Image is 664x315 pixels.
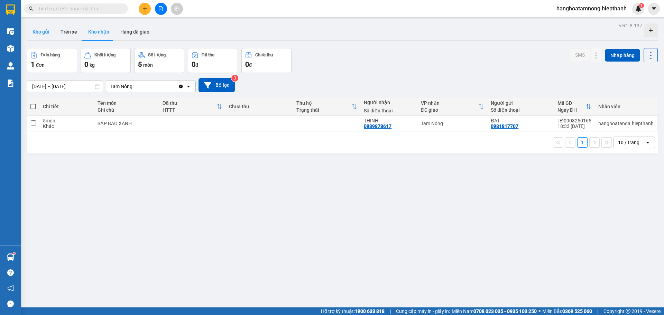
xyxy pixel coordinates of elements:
span: món [143,62,153,68]
input: Select a date range. [27,81,103,92]
div: Ghi chú [98,107,156,113]
svg: open [186,84,191,89]
div: Thu hộ [296,100,351,106]
button: SMS [570,49,590,61]
img: logo-vxr [6,4,15,15]
strong: 0369 525 060 [562,308,592,314]
button: aim [171,3,183,15]
span: notification [7,285,14,291]
div: 0939878617 [364,123,391,129]
div: Đơn hàng [41,53,60,57]
span: search [29,6,34,11]
div: Tên món [98,100,156,106]
div: Chưa thu [229,104,289,109]
span: Miền Bắc [542,307,592,315]
button: Hàng đã giao [115,24,155,40]
span: 1 [640,3,643,8]
input: Selected Tam Nông. [133,83,134,90]
div: ĐẠT [491,118,551,123]
div: Trạng thái [296,107,351,113]
button: Số lượng5món [134,48,184,73]
div: VP nhận [421,100,478,106]
button: Khối lượng0kg [81,48,131,73]
div: HTTT [163,107,217,113]
span: đ [249,62,252,68]
img: icon-new-feature [635,6,642,12]
svg: open [645,140,651,145]
img: warehouse-icon [7,28,14,35]
span: copyright [626,309,630,314]
div: Đã thu [202,53,214,57]
button: Đơn hàng1đơn [27,48,77,73]
strong: 1900 633 818 [355,308,385,314]
div: Người gửi [491,100,551,106]
span: caret-down [651,6,657,12]
span: Cung cấp máy in - giấy in: [396,307,450,315]
div: Số điện thoại [491,107,551,113]
div: Khác [43,123,91,129]
img: warehouse-icon [7,253,14,261]
div: THỊNH [364,118,414,123]
div: Số lượng [148,53,166,57]
div: Tạo kho hàng mới [644,24,658,37]
div: Người nhận [364,100,414,105]
div: Tam Nông [421,121,484,126]
div: Đã thu [163,100,217,106]
th: Toggle SortBy [554,98,595,116]
span: Hỗ trợ kỹ thuật: [321,307,385,315]
div: 18:33 [DATE] [557,123,591,129]
span: 1 [31,60,35,68]
div: hanghoatanda.hiepthanh [598,121,654,126]
span: kg [90,62,95,68]
button: Bộ lọc [199,78,235,92]
img: solution-icon [7,80,14,87]
button: caret-down [648,3,660,15]
th: Toggle SortBy [417,98,487,116]
button: Trên xe [55,24,83,40]
div: Tam Nông [110,83,132,90]
span: file-add [158,6,163,11]
span: 5 [138,60,142,68]
span: Miền Nam [452,307,537,315]
div: 10 / trang [618,139,639,146]
span: 0 [192,60,195,68]
div: Mã GD [557,100,586,106]
span: message [7,300,14,307]
span: aim [174,6,179,11]
svg: Clear value [178,84,184,89]
button: 1 [577,137,588,148]
button: Chưa thu0đ [241,48,292,73]
span: đơn [36,62,45,68]
button: Đã thu0đ [188,48,238,73]
img: warehouse-icon [7,62,14,70]
div: Ngày ĐH [557,107,586,113]
span: 0 [84,60,88,68]
button: plus [139,3,151,15]
div: TĐ0908250165 [557,118,591,123]
input: Tìm tên, số ĐT hoặc mã đơn [38,5,120,12]
div: Số điện thoại [364,108,414,113]
span: 0 [245,60,249,68]
div: 0981817707 [491,123,518,129]
span: đ [195,62,198,68]
div: Khối lượng [94,53,116,57]
th: Toggle SortBy [159,98,226,116]
div: Chi tiết [43,104,91,109]
div: Nhân viên [598,104,654,109]
span: | [390,307,391,315]
sup: 1 [13,252,15,254]
div: 5 món [43,118,91,123]
span: plus [142,6,147,11]
div: ver 1.8.137 [619,22,642,29]
strong: 0708 023 035 - 0935 103 250 [473,308,537,314]
span: hanghoatamnong.hiepthanh [551,4,632,13]
div: Chưa thu [255,53,273,57]
div: SẮP BAO XANH [98,121,156,126]
th: Toggle SortBy [293,98,360,116]
span: ⚪️ [538,310,541,313]
sup: 1 [639,3,644,8]
button: Kho gửi [27,24,55,40]
button: Nhập hàng [605,49,640,62]
sup: 3 [231,75,238,82]
img: warehouse-icon [7,45,14,52]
